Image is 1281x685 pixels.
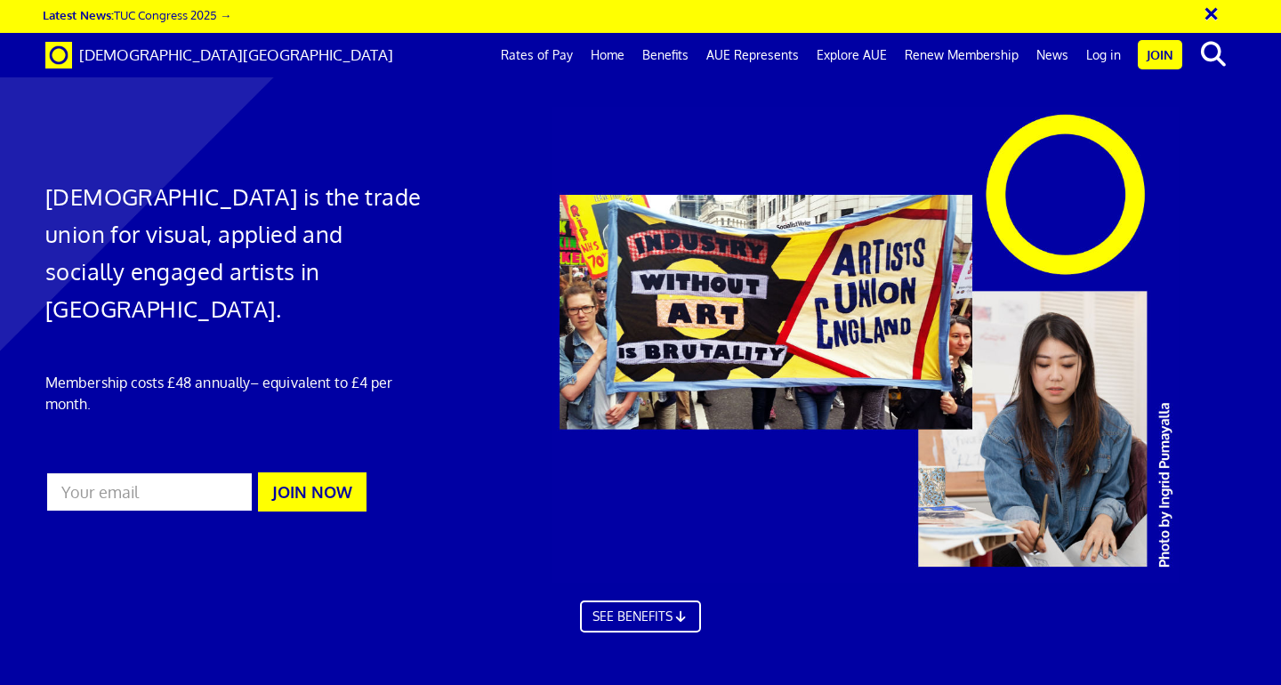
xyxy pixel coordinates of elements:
input: Your email [45,471,254,512]
a: AUE Represents [697,33,808,77]
a: Home [582,33,633,77]
a: News [1027,33,1077,77]
a: SEE BENEFITS [580,600,701,633]
a: Renew Membership [896,33,1027,77]
h1: [DEMOGRAPHIC_DATA] is the trade union for visual, applied and socially engaged artists in [GEOGRA... [45,178,424,327]
a: Explore AUE [808,33,896,77]
span: [DEMOGRAPHIC_DATA][GEOGRAPHIC_DATA] [79,45,393,64]
a: Join [1138,40,1182,69]
a: Latest News:TUC Congress 2025 → [43,7,231,22]
a: Log in [1077,33,1130,77]
a: Rates of Pay [492,33,582,77]
a: Benefits [633,33,697,77]
button: search [1186,36,1240,73]
p: Membership costs £48 annually – equivalent to £4 per month. [45,372,424,415]
strong: Latest News: [43,7,114,22]
a: Brand [DEMOGRAPHIC_DATA][GEOGRAPHIC_DATA] [32,33,407,77]
button: JOIN NOW [258,472,367,512]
